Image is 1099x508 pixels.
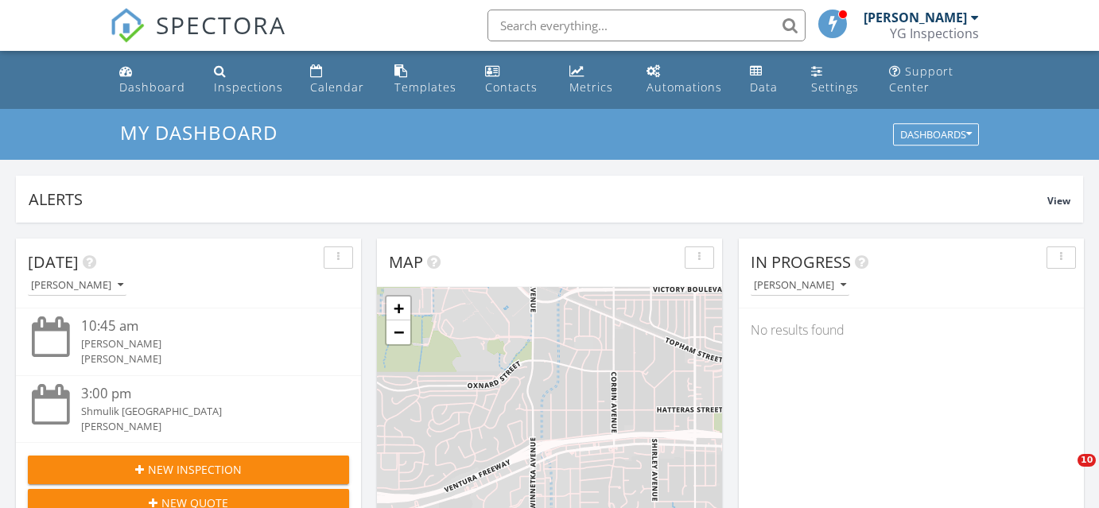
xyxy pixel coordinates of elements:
[811,79,859,95] div: Settings
[120,119,278,145] span: My Dashboard
[388,57,467,103] a: Templates
[81,336,322,351] div: [PERSON_NAME]
[883,57,986,103] a: Support Center
[893,124,979,146] button: Dashboards
[113,57,195,103] a: Dashboard
[900,130,972,141] div: Dashboards
[751,275,849,297] button: [PERSON_NAME]
[479,57,550,103] a: Contacts
[647,79,722,95] div: Automations
[119,79,185,95] div: Dashboard
[890,25,979,41] div: YG Inspections
[148,461,242,478] span: New Inspection
[81,351,322,366] div: [PERSON_NAME]
[29,188,1047,210] div: Alerts
[394,79,456,95] div: Templates
[744,57,792,103] a: Data
[485,79,538,95] div: Contacts
[1045,454,1083,492] iframe: Intercom live chat
[28,456,349,484] button: New Inspection
[214,79,283,95] div: Inspections
[1047,194,1070,207] span: View
[739,308,1084,351] div: No results found
[751,251,851,273] span: In Progress
[754,280,846,291] div: [PERSON_NAME]
[386,297,410,320] a: Zoom in
[487,10,806,41] input: Search everything...
[389,251,423,273] span: Map
[208,57,291,103] a: Inspections
[28,275,126,297] button: [PERSON_NAME]
[28,251,79,273] span: [DATE]
[81,384,322,404] div: 3:00 pm
[889,64,953,95] div: Support Center
[864,10,967,25] div: [PERSON_NAME]
[110,21,286,55] a: SPECTORA
[1078,454,1096,467] span: 10
[31,280,123,291] div: [PERSON_NAME]
[81,419,322,434] div: [PERSON_NAME]
[563,57,627,103] a: Metrics
[156,8,286,41] span: SPECTORA
[386,320,410,344] a: Zoom out
[304,57,375,103] a: Calendar
[310,79,364,95] div: Calendar
[750,79,778,95] div: Data
[640,57,731,103] a: Automations (Basic)
[81,316,322,336] div: 10:45 am
[569,79,613,95] div: Metrics
[805,57,870,103] a: Settings
[110,8,145,43] img: The Best Home Inspection Software - Spectora
[81,404,322,419] div: Shmulik [GEOGRAPHIC_DATA]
